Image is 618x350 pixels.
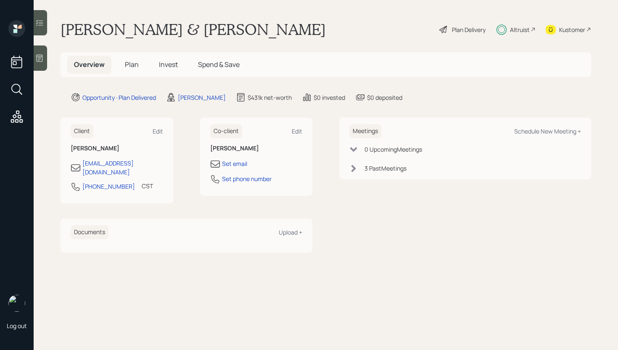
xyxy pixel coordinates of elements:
[364,164,407,173] div: 3 Past Meeting s
[125,60,139,69] span: Plan
[210,145,303,152] h6: [PERSON_NAME]
[71,145,163,152] h6: [PERSON_NAME]
[279,228,302,236] div: Upload +
[510,25,530,34] div: Altruist
[514,127,581,135] div: Schedule New Meeting +
[153,127,163,135] div: Edit
[198,60,240,69] span: Spend & Save
[82,159,163,176] div: [EMAIL_ADDRESS][DOMAIN_NAME]
[559,25,585,34] div: Kustomer
[222,159,247,168] div: Set email
[292,127,302,135] div: Edit
[142,182,153,190] div: CST
[71,124,93,138] h6: Client
[159,60,178,69] span: Invest
[8,295,25,312] img: retirable_logo.png
[61,20,326,39] h1: [PERSON_NAME] & [PERSON_NAME]
[74,60,105,69] span: Overview
[7,322,27,330] div: Log out
[248,93,292,102] div: $431k net-worth
[178,93,226,102] div: [PERSON_NAME]
[210,124,242,138] h6: Co-client
[367,93,402,102] div: $0 deposited
[364,145,422,154] div: 0 Upcoming Meeting s
[82,93,156,102] div: Opportunity · Plan Delivered
[349,124,381,138] h6: Meetings
[314,93,345,102] div: $0 invested
[222,174,272,183] div: Set phone number
[71,225,108,239] h6: Documents
[452,25,486,34] div: Plan Delivery
[82,182,135,191] div: [PHONE_NUMBER]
